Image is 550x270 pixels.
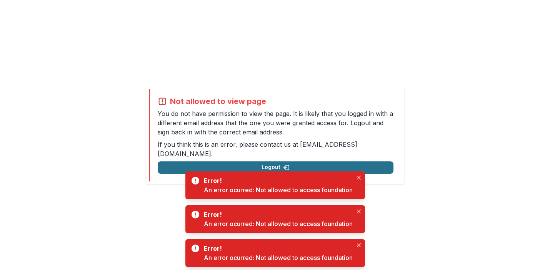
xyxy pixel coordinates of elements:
[204,244,350,253] div: Error!
[158,161,393,174] button: Logout
[204,210,350,219] div: Error!
[158,109,393,137] p: You do not have permission to view the page. It is likely that you logged in with a different ema...
[158,141,357,158] a: [EMAIL_ADDRESS][DOMAIN_NAME]
[204,253,353,262] div: An error ocurred: Not allowed to access foundation
[158,140,393,158] p: If you think this is an error, please contact us at .
[204,219,353,228] div: An error ocurred: Not allowed to access foundation
[204,185,353,195] div: An error ocurred: Not allowed to access foundation
[354,207,363,216] button: Close
[354,241,363,250] button: Close
[170,97,266,106] h2: Not allowed to view page
[354,173,363,182] button: Close
[204,176,350,185] div: Error!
